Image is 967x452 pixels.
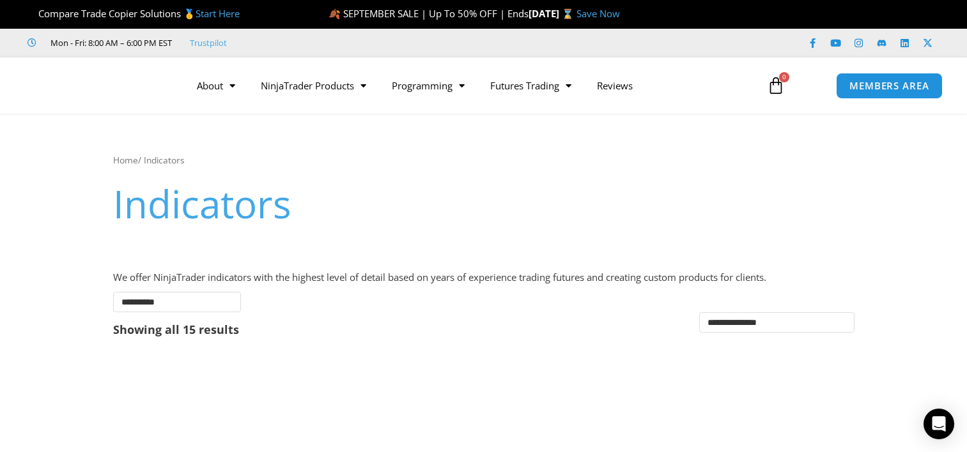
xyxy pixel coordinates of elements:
[113,152,855,169] nav: Breadcrumb
[113,269,855,287] p: We offer NinjaTrader indicators with the highest level of detail based on years of experience tra...
[477,71,584,100] a: Futures Trading
[113,154,138,166] a: Home
[248,71,379,100] a: NinjaTrader Products
[184,71,755,100] nav: Menu
[924,409,954,439] div: Open Intercom Messenger
[836,73,943,99] a: MEMBERS AREA
[47,35,172,50] span: Mon - Fri: 8:00 AM – 6:00 PM EST
[584,71,646,100] a: Reviews
[190,35,227,50] a: Trustpilot
[379,71,477,100] a: Programming
[529,7,576,20] strong: [DATE] ⌛
[27,7,240,20] span: Compare Trade Copier Solutions 🥇
[184,71,248,100] a: About
[849,81,929,91] span: MEMBERS AREA
[27,63,164,109] img: LogoAI
[699,312,855,333] select: Shop order
[28,9,38,19] img: 🏆
[113,177,855,230] h1: Indicators
[779,72,789,82] span: 0
[748,67,804,104] a: 0
[113,324,239,335] p: Showing all 15 results
[576,7,620,20] a: Save Now
[329,7,529,20] span: 🍂 SEPTEMBER SALE | Up To 50% OFF | Ends
[196,7,240,20] a: Start Here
